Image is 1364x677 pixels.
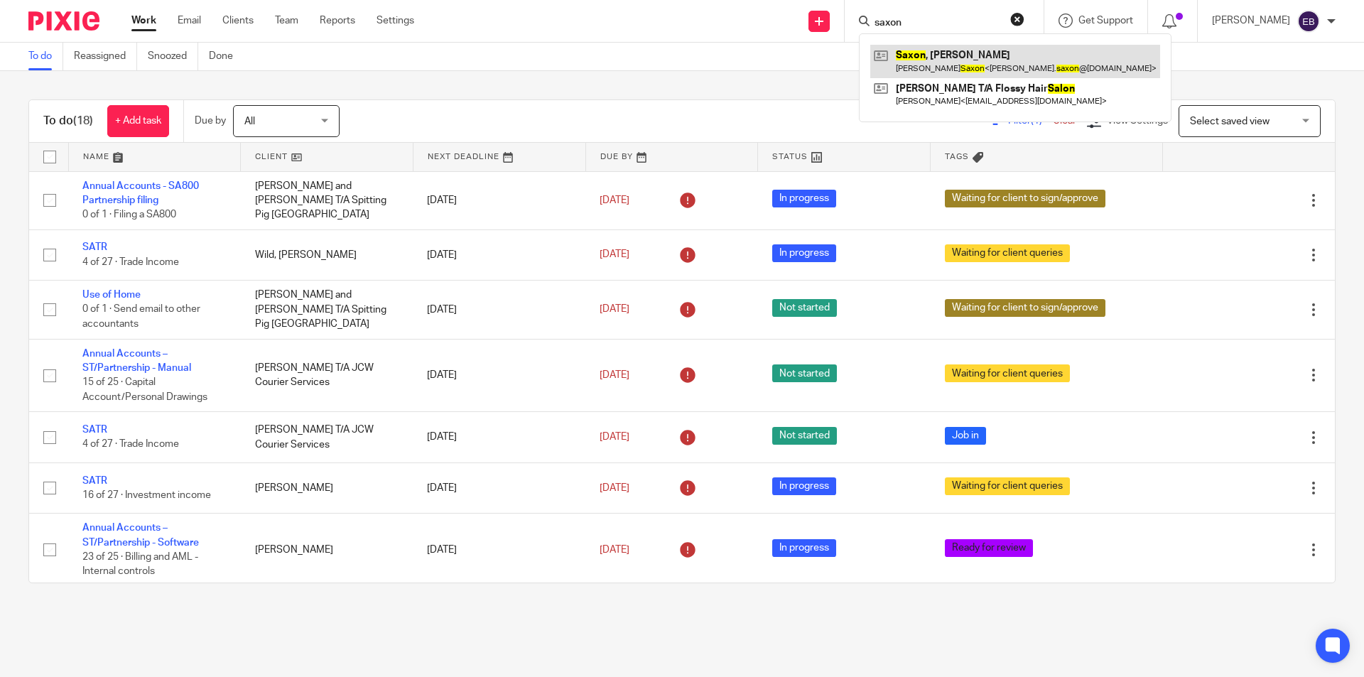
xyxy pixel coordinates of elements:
[74,43,137,70] a: Reassigned
[241,514,413,587] td: [PERSON_NAME]
[28,43,63,70] a: To do
[945,153,969,161] span: Tags
[600,432,629,442] span: [DATE]
[82,242,107,252] a: SATR
[275,13,298,28] a: Team
[413,462,585,513] td: [DATE]
[600,370,629,380] span: [DATE]
[82,552,198,577] span: 23 of 25 · Billing and AML - Internal controls
[1010,12,1024,26] button: Clear
[413,281,585,339] td: [DATE]
[945,364,1070,382] span: Waiting for client queries
[222,13,254,28] a: Clients
[241,281,413,339] td: [PERSON_NAME] and [PERSON_NAME] T/A Spitting Pig [GEOGRAPHIC_DATA]
[1212,13,1290,28] p: [PERSON_NAME]
[82,425,107,435] a: SATR
[600,305,629,315] span: [DATE]
[195,114,226,128] p: Due by
[82,490,211,500] span: 16 of 27 · Investment income
[413,171,585,229] td: [DATE]
[73,115,93,126] span: (18)
[413,339,585,412] td: [DATE]
[82,305,200,330] span: 0 of 1 · Send email to other accountants
[945,427,986,445] span: Job in
[241,412,413,462] td: [PERSON_NAME] T/A JCW Courier Services
[241,171,413,229] td: [PERSON_NAME] and [PERSON_NAME] T/A Spitting Pig [GEOGRAPHIC_DATA]
[82,523,199,547] a: Annual Accounts – ST/Partnership - Software
[241,339,413,412] td: [PERSON_NAME] T/A JCW Courier Services
[43,114,93,129] h1: To do
[241,229,413,280] td: Wild, [PERSON_NAME]
[945,477,1070,495] span: Waiting for client queries
[772,299,837,317] span: Not started
[600,250,629,260] span: [DATE]
[244,117,255,126] span: All
[82,257,179,267] span: 4 of 27 · Trade Income
[82,181,199,205] a: Annual Accounts - SA800 Partnership filing
[82,377,207,402] span: 15 of 25 · Capital Account/Personal Drawings
[772,477,836,495] span: In progress
[82,440,179,450] span: 4 of 27 · Trade Income
[772,364,837,382] span: Not started
[107,105,169,137] a: + Add task
[772,539,836,557] span: In progress
[945,190,1105,207] span: Waiting for client to sign/approve
[600,483,629,493] span: [DATE]
[945,299,1105,317] span: Waiting for client to sign/approve
[82,349,191,373] a: Annual Accounts – ST/Partnership - Manual
[131,13,156,28] a: Work
[1297,10,1320,33] img: svg%3E
[600,545,629,555] span: [DATE]
[320,13,355,28] a: Reports
[241,462,413,513] td: [PERSON_NAME]
[1078,16,1133,26] span: Get Support
[413,412,585,462] td: [DATE]
[945,244,1070,262] span: Waiting for client queries
[209,43,244,70] a: Done
[82,210,176,220] span: 0 of 1 · Filing a SA800
[945,539,1033,557] span: Ready for review
[772,427,837,445] span: Not started
[82,290,141,300] a: Use of Home
[873,17,1001,30] input: Search
[772,244,836,262] span: In progress
[178,13,201,28] a: Email
[413,229,585,280] td: [DATE]
[82,476,107,486] a: SATR
[600,195,629,205] span: [DATE]
[413,514,585,587] td: [DATE]
[772,190,836,207] span: In progress
[28,11,99,31] img: Pixie
[377,13,414,28] a: Settings
[1190,117,1270,126] span: Select saved view
[148,43,198,70] a: Snoozed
